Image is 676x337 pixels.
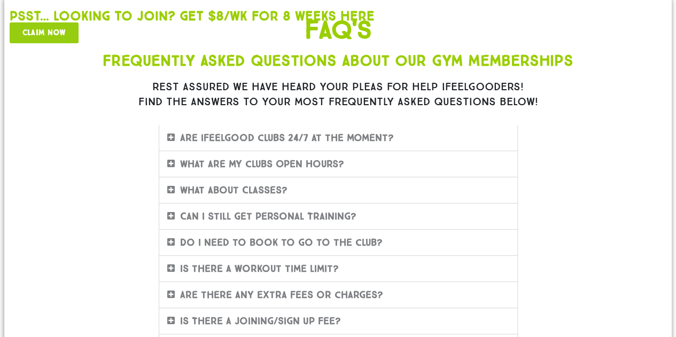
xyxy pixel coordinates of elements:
[180,289,383,301] a: Are there any extra fees or charges?
[159,256,517,281] div: Is there a workout time limit?
[180,237,383,248] a: Do I need to book to go to the club?
[180,158,344,170] a: What are my clubs Open Hours?
[159,125,517,151] div: Are ifeelgood clubs 24/7 at the moment?
[159,282,517,308] div: Are there any extra fees or charges?
[159,177,517,203] div: What about Classes?
[159,203,517,229] div: Can I still get Personal Training?
[159,151,517,177] div: What are my clubs Open Hours?
[180,184,288,196] a: What about Classes?
[180,210,356,222] a: Can I still get Personal Training?
[159,308,517,334] div: Is There A Joining/Sign Up Fee?
[180,263,339,275] a: Is there a workout time limit?
[22,29,66,37] span: Claim now
[159,230,517,255] div: Do I need to book to go to the club?
[180,132,394,144] a: Are ifeelgood clubs 24/7 at the moment?
[39,79,638,109] h1: Rest assured we have heard your pleas for help ifeelgooders! Find the answers to your most freque...
[180,315,341,327] a: Is There A Joining/Sign Up Fee?
[39,53,638,68] h1: Frequently Asked Questions About Our Gym Memberships
[10,10,675,22] h2: Psst… Looking to join? Get $8/wk for 8 weeks here
[10,22,79,43] a: Claim now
